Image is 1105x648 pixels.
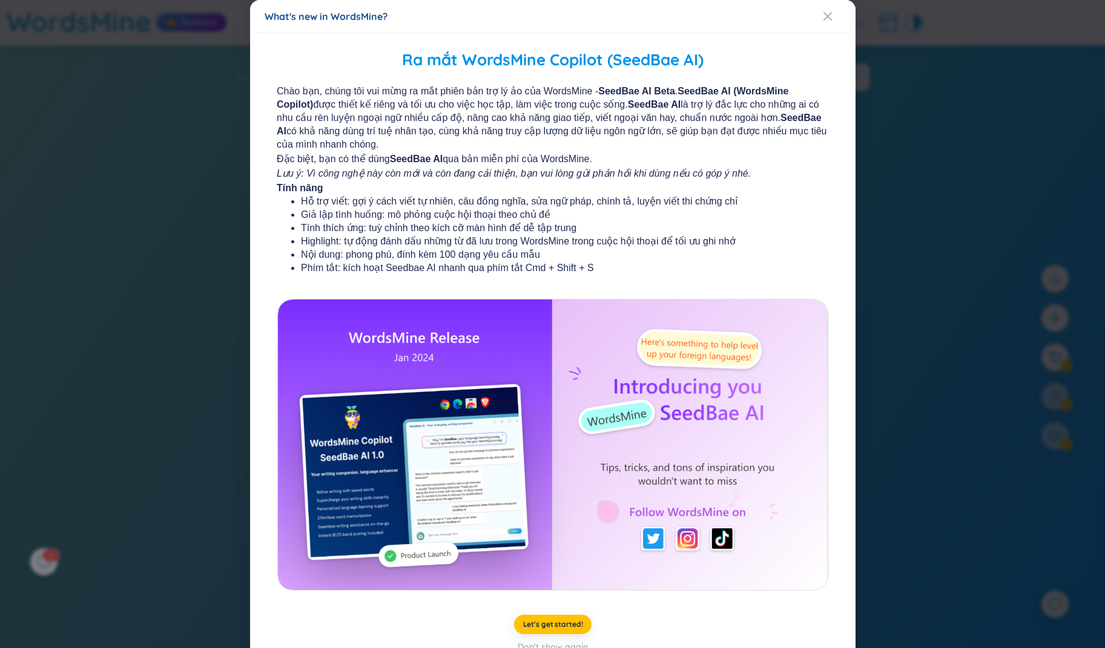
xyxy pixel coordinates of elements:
div: Domain Overview [46,71,108,79]
img: tab_keywords_by_traffic_grey.svg [120,70,130,80]
li: Highlight: tự động đánh dấu những từ đã lưu trong WordsMine trong cuộc hội thoại để tối ưu ghi nhớ [301,235,805,248]
li: Nội dung: phong phú, đính kèm 100 dạng yêu cầu mẫu [301,248,805,261]
b: SeedBae AI Beta [598,86,675,96]
div: Keywords by Traffic [134,71,204,79]
b: SeedBae AI [277,113,822,136]
img: logo_orange.svg [19,19,29,29]
div: v 4.0.24 [34,19,59,29]
button: Let's get started! [513,615,592,634]
li: Tính thích ứng: tuỳ chỉnh theo kích cỡ màn hình để dễ tập trung [301,221,805,235]
h2: Ra mắt WordsMine Copilot (SeedBae AI) [265,48,841,73]
i: Lưu ý: Vì công nghệ này còn mới và còn đang cải thiện, bạn vui lòng gửi phản hồi khi dùng nếu có ... [277,168,751,178]
li: Giả lập tình huống: mô phỏng cuộc hội thoại theo chủ đề [301,208,805,221]
b: SeedBae AI (WordsMine Copilot) [277,86,788,110]
div: Domain: [DOMAIN_NAME] [31,31,133,41]
b: SeedBae AI [389,154,442,164]
li: Phím tắt: kích hoạt Seedbae AI nhanh qua phím tắt Cmd + Shift + S [301,261,805,275]
span: Đặc biệt, bạn có thể dùng qua bản miễn phí của WordsMine. [277,152,829,166]
img: website_grey.svg [19,31,29,41]
img: tab_domain_overview_orange.svg [33,70,42,80]
span: Chào bạn, chúng tôi vui mừng ra mắt phiên bản trợ lý ảo của WordsMine - . được thiết kế riêng và ... [277,85,829,151]
span: Let's get started! [523,620,582,629]
b: Tính năng [277,183,323,193]
b: SeedBae AI [627,99,680,110]
div: What's new in WordsMine? [265,10,841,23]
li: Hỗ trợ viết: gợi ý cách viết tự nhiên, câu đồng nghĩa, sửa ngữ pháp, chính tả, luyện viết thi chứ... [301,195,805,208]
